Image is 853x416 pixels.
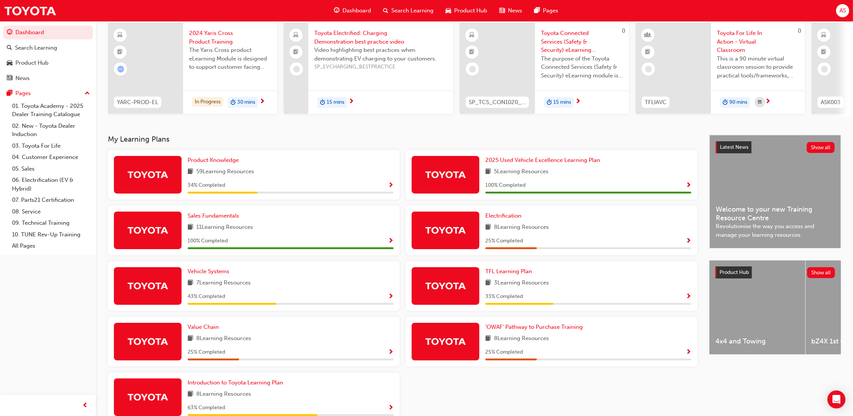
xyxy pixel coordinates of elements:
[494,223,549,232] span: 8 Learning Resources
[807,142,835,153] button: Show all
[575,98,581,105] span: next-icon
[460,23,629,114] a: 0SP_TCS_CON1020_VDToyota Connected Services (Safety & Security) eLearning moduleThe purpose of th...
[709,135,841,248] a: Latest NewsShow allWelcome to your new Training Resource CentreRevolutionise the way you access a...
[388,181,394,190] button: Show Progress
[127,335,168,348] img: Trak
[9,140,93,152] a: 03. Toyota For Life
[425,224,466,237] img: Trak
[189,46,271,71] span: The Yaris Cross product eLearning Module is designed to support customer facing sales staff with ...
[686,293,691,300] span: Show Progress
[117,98,158,107] span: YARC-PROD-EL
[686,182,691,189] span: Show Progress
[553,98,571,107] span: 15 mins
[4,2,56,19] a: Trak
[485,267,535,276] a: TFL Learning Plan
[127,390,168,404] img: Trak
[388,236,394,246] button: Show Progress
[294,47,299,57] span: booktick-icon
[485,212,524,220] a: Electrification
[314,29,447,46] span: Toyota Electrified: Charging Demonstration best practice video
[196,223,253,232] span: 11 Learning Resources
[9,174,93,194] a: 06. Electrification (EV & Hybrid)
[686,349,691,356] span: Show Progress
[729,98,747,107] span: 90 mins
[534,6,540,15] span: pages-icon
[188,268,229,275] span: Vehicle Systems
[391,6,433,15] span: Search Learning
[7,75,12,82] span: news-icon
[15,74,30,83] div: News
[127,279,168,292] img: Trak
[765,98,771,105] span: next-icon
[717,29,799,54] span: Toyota For Life In Action - Virtual Classroom
[189,29,271,46] span: 2024 Yaris Cross Product Training
[645,30,651,40] span: learningResourceType_INSTRUCTOR_LED-icon
[230,98,236,107] span: duration-icon
[9,206,93,218] a: 08. Service
[758,98,762,107] span: calendar-icon
[188,156,242,165] a: Product Knowledge
[118,47,123,57] span: booktick-icon
[188,181,225,190] span: 34 % Completed
[470,47,475,57] span: booktick-icon
[686,236,691,246] button: Show Progress
[188,404,225,412] span: 63 % Completed
[9,151,93,163] a: 04. Customer Experience
[807,267,835,278] button: Show all
[196,278,251,288] span: 7 Learning Resources
[454,6,487,15] span: Product Hub
[839,6,846,15] span: AS
[485,167,491,177] span: book-icon
[547,98,552,107] span: duration-icon
[470,30,475,40] span: learningResourceType_ELEARNING-icon
[348,98,354,105] span: next-icon
[686,292,691,301] button: Show Progress
[485,156,603,165] a: 2025 Used Vehicle Excellence Learning Plan
[188,223,193,232] span: book-icon
[7,60,12,67] span: car-icon
[715,266,835,278] a: Product HubShow all
[7,45,12,51] span: search-icon
[485,157,600,163] span: 2025 Used Vehicle Excellence Learning Plan
[485,268,532,275] span: TFL Learning Plan
[543,6,558,15] span: Pages
[9,194,93,206] a: 07. Parts21 Certification
[493,3,528,18] a: news-iconNews
[188,324,219,330] span: Value Chain
[686,348,691,357] button: Show Progress
[327,98,344,107] span: 15 mins
[188,390,193,399] span: book-icon
[127,224,168,237] img: Trak
[388,349,394,356] span: Show Progress
[3,24,93,86] button: DashboardSearch LearningProduct HubNews
[499,6,505,15] span: news-icon
[383,6,388,15] span: search-icon
[188,348,225,357] span: 25 % Completed
[294,30,299,40] span: laptop-icon
[636,23,805,114] a: 0TFLIAVCToyota For Life In Action - Virtual ClassroomThis is a 90 minute virtual classroom sessio...
[494,334,549,343] span: 8 Learning Resources
[9,163,93,175] a: 05. Sales
[716,205,835,222] span: Welcome to your new Training Resource Centre
[127,168,168,181] img: Trak
[388,238,394,245] span: Show Progress
[328,3,377,18] a: guage-iconDashboard
[15,59,48,67] div: Product Hub
[720,269,749,275] span: Product Hub
[485,334,491,343] span: book-icon
[485,348,523,357] span: 25 % Completed
[320,98,325,107] span: duration-icon
[622,27,625,34] span: 0
[7,29,12,36] span: guage-icon
[342,6,371,15] span: Dashboard
[314,63,447,71] span: SP_EVCHARGING_BESTPRACTICE
[188,292,225,301] span: 43 % Completed
[334,6,339,15] span: guage-icon
[821,30,827,40] span: learningResourceType_ELEARNING-icon
[469,98,526,107] span: SP_TCS_CON1020_VD
[188,278,193,288] span: book-icon
[15,89,31,98] div: Pages
[293,66,300,73] span: learningRecordVerb_NONE-icon
[188,212,239,219] span: Sales Fundamentals
[388,182,394,189] span: Show Progress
